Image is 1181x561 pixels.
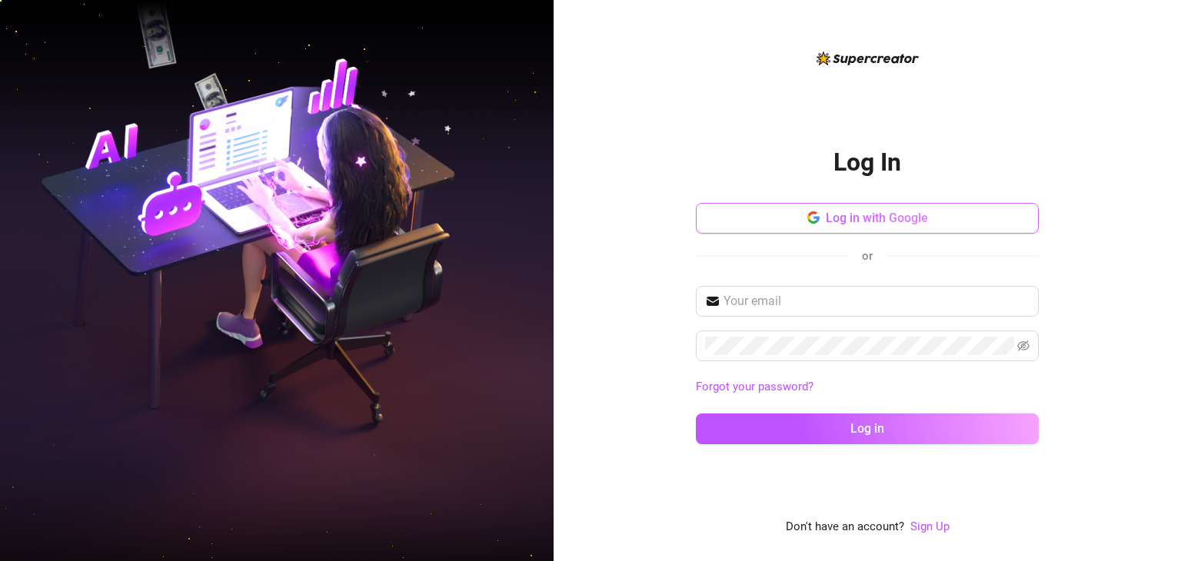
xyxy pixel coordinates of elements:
span: Don't have an account? [786,518,904,536]
h2: Log In [833,147,901,178]
button: Log in with Google [696,203,1039,234]
a: Sign Up [910,518,950,536]
span: Log in with Google [826,211,928,225]
a: Forgot your password? [696,378,1039,397]
span: or [862,249,873,263]
span: eye-invisible [1017,340,1030,352]
a: Forgot your password? [696,380,813,393]
span: Log in [850,421,884,436]
img: logo-BBDzfeDw.svg [817,51,919,65]
button: Log in [696,413,1039,444]
a: Sign Up [910,520,950,533]
input: Your email [724,292,1030,310]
